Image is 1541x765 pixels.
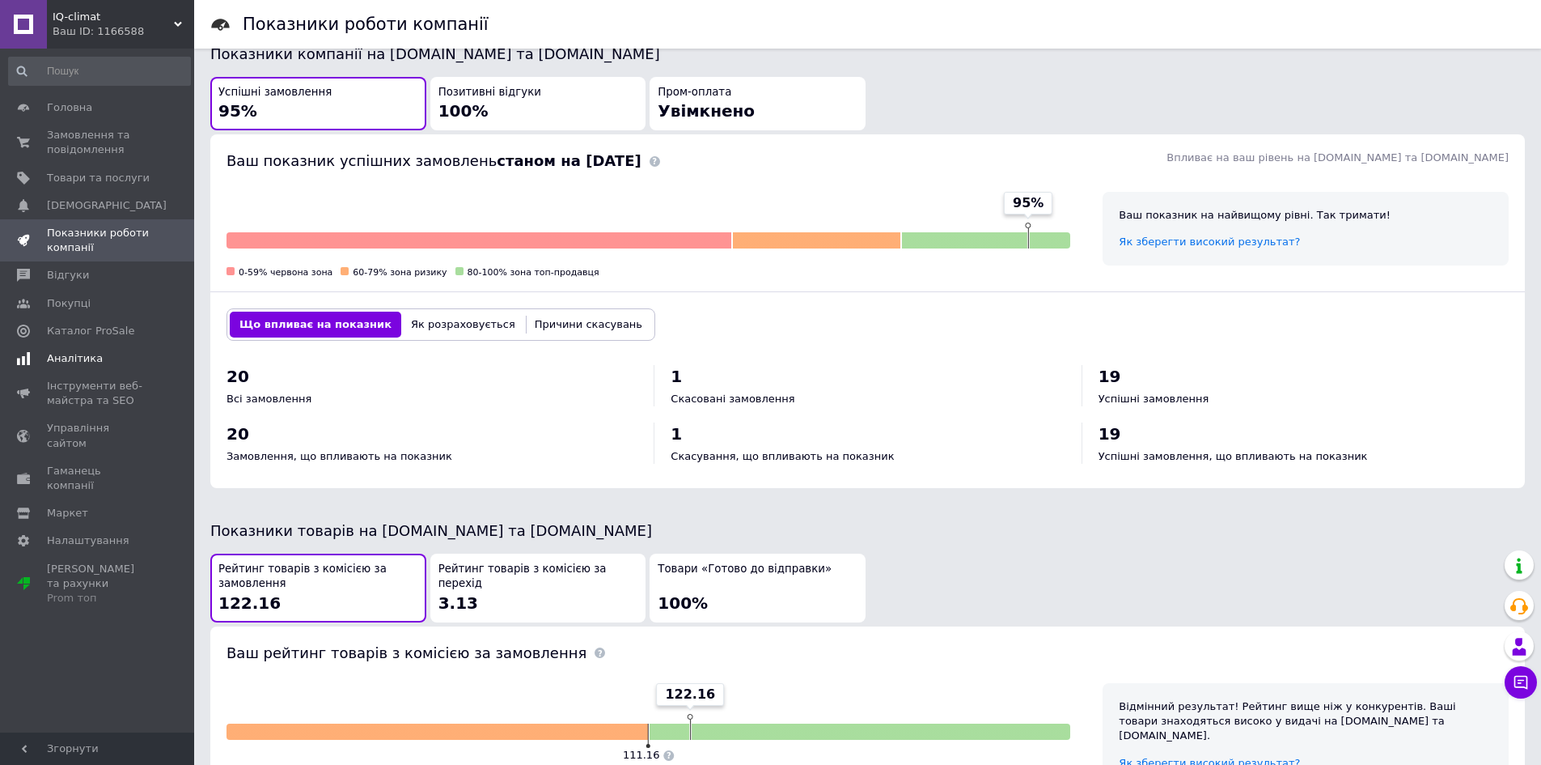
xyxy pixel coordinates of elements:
span: Головна [47,100,92,115]
span: 0-59% червона зона [239,267,332,278]
span: [DEMOGRAPHIC_DATA] [47,198,167,213]
span: 100% [438,101,489,121]
span: Рейтинг товарів з комісією за перехід [438,562,638,592]
span: Замовлення, що впливають на показник [226,450,452,462]
span: IQ-climat [53,10,174,24]
span: 19 [1099,367,1121,386]
span: Впливає на ваш рівень на [DOMAIN_NAME] та [DOMAIN_NAME] [1166,151,1509,164]
span: Замовлення та повідомлення [47,128,150,157]
span: Налаштування [47,533,129,548]
span: 122.16 [665,686,715,703]
span: Показники роботи компанії [47,226,150,255]
button: Причини скасувань [525,312,652,338]
div: Відмінний результат! Рейтинг вище ніж у конкурентів. Ваші товари знаходяться високо у видачі на [... [1119,699,1492,744]
span: Увімкнено [658,101,755,121]
span: 95% [1013,194,1044,212]
span: Маркет [47,506,88,521]
span: Покупці [47,296,91,311]
span: 80-100% зона топ-продавця [468,267,599,278]
span: 95% [218,101,257,121]
span: 1 [671,424,682,444]
button: Товари «Готово до відправки»100% [650,554,866,623]
span: Товари та послуги [47,171,150,185]
button: Успішні замовлення95% [210,77,426,131]
span: Скасовані замовлення [671,393,794,405]
span: 111.16 [623,749,660,761]
span: 122.16 [218,593,281,613]
span: [PERSON_NAME] та рахунки [47,562,150,606]
span: Ваш показник успішних замовлень [226,152,641,169]
span: Показники компанії на [DOMAIN_NAME] та [DOMAIN_NAME] [210,45,660,62]
button: Чат з покупцем [1505,666,1537,699]
span: 3.13 [438,593,478,613]
button: Що впливає на показник [230,312,401,338]
span: Каталог ProSale [47,324,134,338]
div: Ваш показник на найвищому рівні. Так тримати! [1119,208,1492,223]
button: Як розраховується [401,312,525,338]
span: 19 [1099,424,1121,444]
span: Позитивні відгуки [438,85,541,100]
span: 20 [226,367,249,386]
span: Товари «Готово до відправки» [658,562,832,577]
span: Інструменти веб-майстра та SEO [47,379,150,408]
span: Скасування, що впливають на показник [671,450,894,462]
span: 1 [671,367,682,386]
b: станом на [DATE] [497,152,641,169]
span: Успішні замовлення [218,85,332,100]
div: Prom топ [47,591,150,606]
span: Управління сайтом [47,421,150,450]
button: Рейтинг товарів з комісією за замовлення122.16 [210,554,426,623]
button: Позитивні відгуки100% [430,77,646,131]
span: Пром-оплата [658,85,731,100]
h1: Показники роботи компанії [243,15,489,34]
span: 100% [658,593,708,613]
span: Успішні замовлення, що впливають на показник [1099,450,1368,462]
span: Рейтинг товарів з комісією за замовлення [218,562,418,592]
span: Гаманець компанії [47,464,150,493]
button: Рейтинг товарів з комісією за перехід3.13 [430,554,646,623]
button: Пром-оплатаУвімкнено [650,77,866,131]
span: Показники товарів на [DOMAIN_NAME] та [DOMAIN_NAME] [210,522,652,539]
span: Успішні замовлення [1099,393,1209,405]
span: 60-79% зона ризику [353,267,447,278]
input: Пошук [8,57,191,86]
span: Всі замовлення [226,393,311,405]
span: 20 [226,424,249,444]
span: Аналітика [47,351,103,366]
div: Ваш ID: 1166588 [53,24,194,39]
span: Відгуки [47,268,89,283]
span: Ваш рейтинг товарів з комісією за замовлення [226,644,586,661]
a: Як зберегти високий результат? [1119,236,1300,248]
